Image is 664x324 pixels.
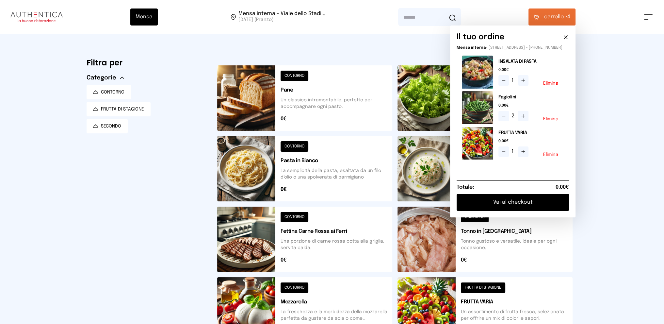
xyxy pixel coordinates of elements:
[462,56,493,89] img: media
[457,32,505,43] h6: Il tuo ordine
[457,194,569,211] button: Vai al checkout
[511,148,515,156] span: 1
[544,13,570,21] span: 4
[498,58,564,65] h2: INSALATA DI PASTA
[238,11,325,23] span: Viale dello Stadio, 77, 05100 Terni TR, Italia
[87,58,207,68] h6: Filtra per
[457,183,474,191] h6: Totale:
[87,73,116,82] span: Categorie
[543,152,559,157] button: Elimina
[101,106,144,112] span: FRUTTA DI STAGIONE
[457,46,486,50] span: Mensa interna
[498,129,564,136] h2: FRUTTA VARIA
[528,9,575,26] button: carrello •4
[238,16,325,23] span: [DATE] (Pranzo)
[87,119,128,133] button: SECONDO
[511,112,515,120] span: 2
[101,123,121,129] span: SECONDO
[462,91,493,124] img: media
[462,127,493,160] img: media
[556,183,569,191] span: 0.00€
[87,102,151,116] button: FRUTTA DI STAGIONE
[498,67,564,73] span: 0.00€
[130,9,158,26] button: Mensa
[87,85,131,99] button: CONTORNO
[543,81,559,86] button: Elimina
[543,117,559,121] button: Elimina
[10,12,63,22] img: logo.8f33a47.png
[101,89,124,95] span: CONTORNO
[498,103,564,108] span: 0.00€
[544,13,567,21] span: carrello •
[498,94,564,100] h2: Fagiolini
[511,77,515,84] span: 1
[498,139,564,144] span: 0.00€
[457,45,569,50] p: - [STREET_ADDRESS] - [PHONE_NUMBER]
[87,73,124,82] button: Categorie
